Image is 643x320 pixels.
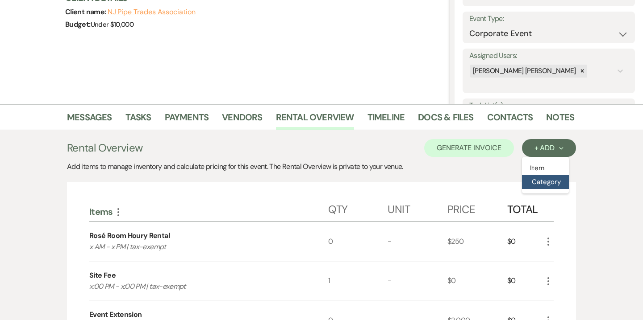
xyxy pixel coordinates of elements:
div: Qty [328,194,388,221]
div: Add items to manage inventory and calculate pricing for this event. The Rental Overview is privat... [67,161,576,172]
div: Rosé Room Houry Rental [89,230,170,241]
button: + Add [522,139,576,157]
label: Task List(s): [469,99,628,112]
button: NJ Pipe Trades Association [108,8,196,16]
span: Budget: [65,20,91,29]
div: + Add [534,144,564,152]
h3: Rental Overview [67,140,142,156]
div: $250 [447,222,507,261]
a: Notes [546,110,574,130]
a: Contacts [487,110,533,130]
div: - [388,222,447,261]
label: Event Type: [469,12,628,25]
button: Category [522,175,569,189]
div: Unit [388,194,447,221]
div: 0 [328,222,388,261]
div: Items [89,206,328,217]
div: 1 [328,262,388,301]
div: [PERSON_NAME] [PERSON_NAME] [470,65,577,78]
button: Item [522,161,569,175]
a: Timeline [367,110,405,130]
div: - [388,262,447,301]
div: $0 [507,222,543,261]
p: x:00 PM - x:00 PM | tax-exempt [89,281,304,292]
span: Client name: [65,7,108,16]
span: Under $10,000 [91,20,134,29]
a: Tasks [125,110,151,130]
a: Vendors [222,110,262,130]
div: $0 [447,262,507,301]
p: x AM - x PM | tax-exempt [89,241,304,253]
a: Messages [67,110,112,130]
button: Generate Invoice [424,139,514,157]
a: Docs & Files [418,110,473,130]
a: Payments [165,110,209,130]
div: Event Extension [89,309,142,320]
div: $0 [507,262,543,301]
div: Price [447,194,507,221]
div: Total [507,194,543,221]
label: Assigned Users: [469,49,628,62]
a: Rental Overview [276,110,354,130]
div: Site Fee [89,270,116,281]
